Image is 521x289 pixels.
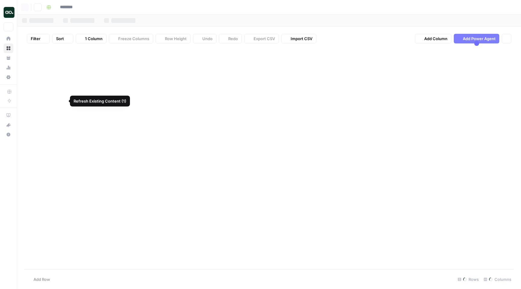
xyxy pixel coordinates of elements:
[4,5,13,20] button: Workspace: Cyris Testing
[33,276,50,282] span: Add Row
[4,120,13,129] div: What's new?
[219,34,242,43] button: Redo
[118,36,149,42] span: Freeze Columns
[481,275,514,284] div: Columns
[156,34,191,43] button: Row Height
[291,36,312,42] span: Import CSV
[454,34,499,43] button: Add Power Agent
[244,34,279,43] button: Export CSV
[56,36,64,42] span: Sort
[4,130,13,139] button: Help + Support
[31,36,40,42] span: Filter
[85,36,103,42] span: 1 Column
[202,36,213,42] span: Undo
[228,36,238,42] span: Redo
[76,34,106,43] button: 1 Column
[4,7,14,18] img: Cyris Testing Logo
[254,36,275,42] span: Export CSV
[4,110,13,120] a: AirOps Academy
[463,36,496,42] span: Add Power Agent
[4,34,13,43] a: Home
[165,36,187,42] span: Row Height
[4,43,13,53] a: Browse
[109,34,153,43] button: Freeze Columns
[4,53,13,63] a: Your Data
[415,34,451,43] button: Add Column
[24,275,54,284] button: Add Row
[193,34,216,43] button: Undo
[424,36,447,42] span: Add Column
[4,72,13,82] a: Settings
[52,34,73,43] button: Sort
[4,120,13,130] button: What's new?
[455,275,481,284] div: Rows
[4,63,13,72] a: Usage
[281,34,316,43] button: Import CSV
[27,34,50,43] button: Filter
